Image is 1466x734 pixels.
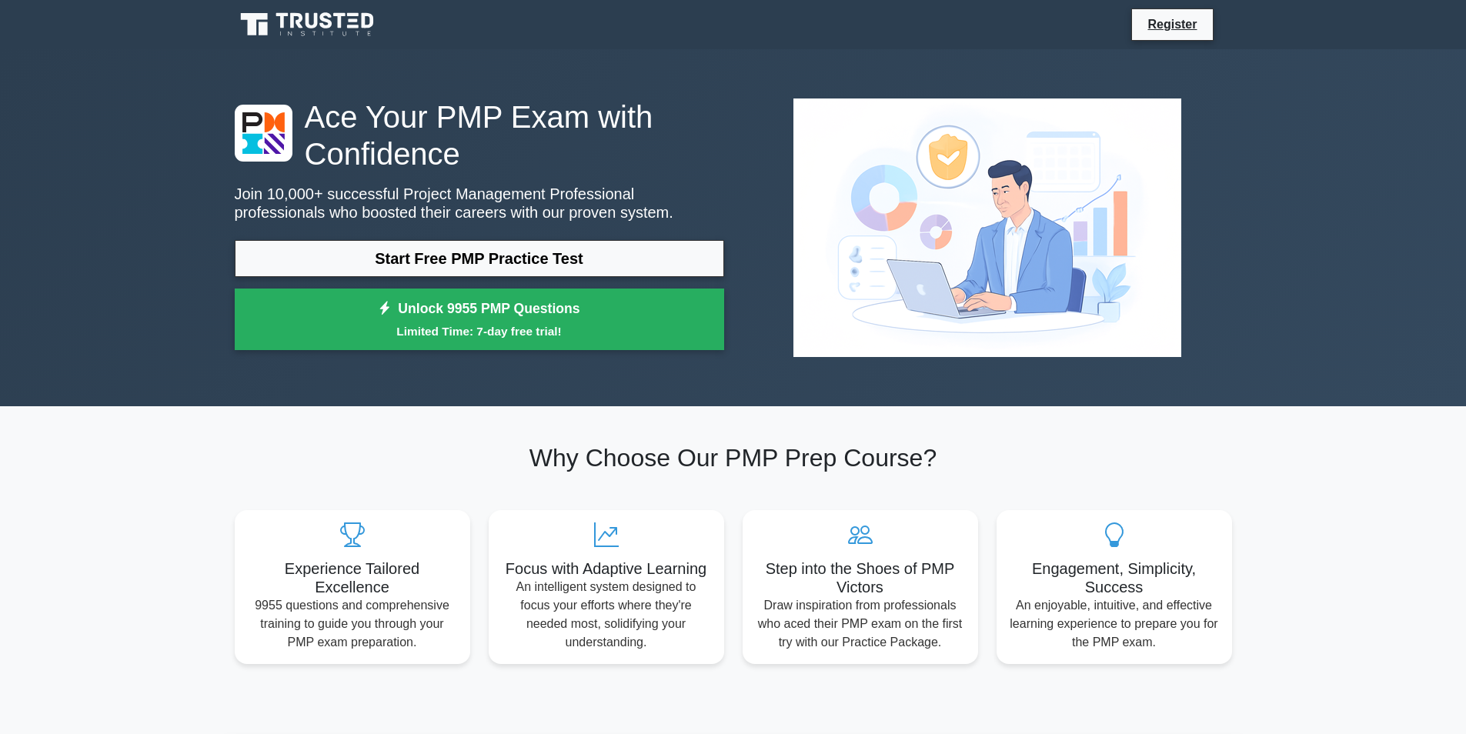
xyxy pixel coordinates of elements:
h2: Why Choose Our PMP Prep Course? [235,443,1232,472]
a: Register [1138,15,1206,34]
h5: Focus with Adaptive Learning [501,559,712,578]
h5: Experience Tailored Excellence [247,559,458,596]
h5: Engagement, Simplicity, Success [1009,559,1220,596]
small: Limited Time: 7-day free trial! [254,322,705,340]
img: Project Management Professional Preview [781,86,1194,369]
p: 9955 questions and comprehensive training to guide you through your PMP exam preparation. [247,596,458,652]
a: Start Free PMP Practice Test [235,240,724,277]
p: An enjoyable, intuitive, and effective learning experience to prepare you for the PMP exam. [1009,596,1220,652]
h5: Step into the Shoes of PMP Victors [755,559,966,596]
p: Join 10,000+ successful Project Management Professional professionals who boosted their careers w... [235,185,724,222]
p: Draw inspiration from professionals who aced their PMP exam on the first try with our Practice Pa... [755,596,966,652]
p: An intelligent system designed to focus your efforts where they're needed most, solidifying your ... [501,578,712,652]
a: Unlock 9955 PMP QuestionsLimited Time: 7-day free trial! [235,289,724,350]
h1: Ace Your PMP Exam with Confidence [235,98,724,172]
